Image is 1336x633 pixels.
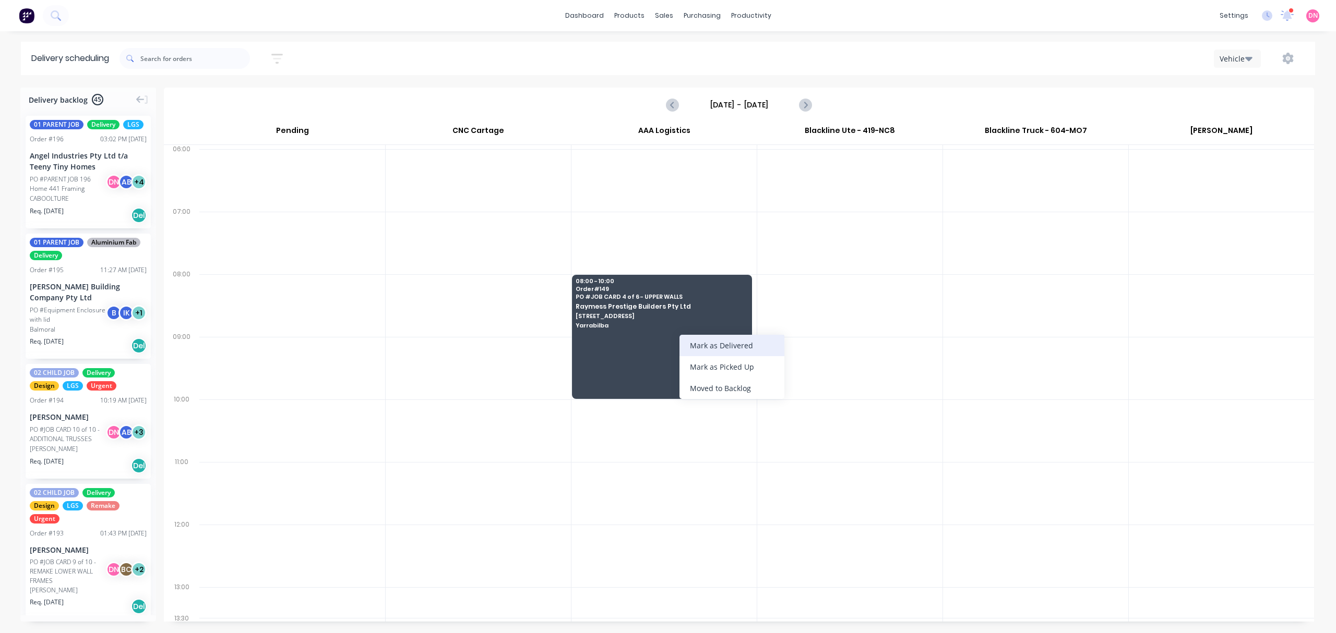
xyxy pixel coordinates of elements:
span: [STREET_ADDRESS] [576,313,747,319]
span: Aluminium Fab [87,238,140,247]
div: [PERSON_NAME] [1129,121,1314,144]
div: CNC Cartage [386,121,571,144]
div: + 2 [131,562,147,577]
span: LGS [63,381,83,391]
span: Req. [DATE] [30,457,64,466]
div: [PERSON_NAME] [30,586,147,595]
div: Blackline Ute - 419-NC8 [757,121,943,144]
div: B C [118,562,134,577]
span: Req. [DATE] [30,206,64,216]
div: productivity [726,8,777,23]
div: [PERSON_NAME] [30,544,147,555]
div: settings [1214,8,1254,23]
div: 09:00 [164,331,199,393]
div: [PERSON_NAME] Building Company Pty Ltd [30,281,147,303]
div: B [106,305,122,321]
span: Order # 149 [576,286,747,292]
div: [PERSON_NAME] [30,411,147,422]
div: Del [131,599,147,614]
div: CABOOLTURE [30,194,147,203]
img: Factory [19,8,34,23]
div: PO #JOB CARD 10 of 10 - ADDITIONAL TRUSSES [30,425,109,444]
span: Yarrabilba [576,322,747,328]
div: 12:00 [164,518,199,581]
div: D N [106,562,122,577]
div: PO #Equipment Enclosure with lid [30,306,109,324]
span: Urgent [87,381,116,391]
span: Delivery [30,251,62,260]
div: 06:00 [164,143,199,205]
div: I K [118,305,134,321]
div: Angel Industries Pty Ltd t/a Teeny Tiny Homes [30,150,147,172]
div: D N [106,174,122,190]
div: Order # 194 [30,396,64,405]
div: 01:43 PM [DATE] [100,529,147,538]
span: Urgent [30,514,59,524]
div: Order # 196 [30,135,64,144]
input: Search for orders [140,48,250,69]
div: Moved to Backlog [679,378,784,399]
div: products [609,8,650,23]
div: 08:00 [164,268,199,331]
div: Order # 195 [30,265,64,275]
span: 02 CHILD JOB [30,488,79,497]
div: 13:30 [164,612,199,625]
a: dashboard [560,8,609,23]
div: 11:27 AM [DATE] [100,265,147,275]
div: PO #JOB CARD 9 of 10 - REMAKE LOWER WALL FRAMES [30,557,109,586]
div: AAA Logistics [571,121,757,144]
div: sales [650,8,678,23]
div: 13:00 [164,581,199,612]
span: Req. [DATE] [30,337,64,346]
span: 01 PARENT JOB [30,238,83,247]
span: 08:00 - 10:00 [576,278,747,284]
div: Order # 193 [30,529,64,538]
span: Raymess Prestige Builders Pty Ltd [576,303,747,310]
div: Vehicle [1220,53,1250,64]
span: LGS [63,501,83,510]
div: 07:00 [164,205,199,268]
div: + 4 [131,174,147,190]
button: Vehicle [1214,50,1261,68]
span: Design [30,501,59,510]
div: 10:19 AM [DATE] [100,396,147,405]
div: purchasing [678,8,726,23]
div: Del [131,338,147,354]
span: Req. [DATE] [30,598,64,607]
span: 01 PARENT JOB [30,120,83,129]
div: [PERSON_NAME] [30,444,147,454]
div: Mark as Picked Up [679,356,784,378]
span: PO # JOB CARD 4 of 6 - UPPER WALLS [576,294,747,300]
span: Remake [87,501,120,510]
span: Delivery [87,120,120,129]
span: DN [1308,11,1318,20]
span: 45 [92,94,103,105]
div: PO #PARENT JOB 196 Home 441 Framing [30,175,109,193]
div: Delivery scheduling [21,42,120,75]
span: 02 CHILD JOB [30,368,79,378]
div: A B [118,174,134,190]
div: 10:00 [164,393,199,456]
div: D N [106,424,122,440]
div: Blackline Truck - 604-MO7 [943,121,1128,144]
div: Pending [199,121,385,144]
div: Del [131,208,147,223]
div: Mark as Delivered [679,335,784,356]
div: + 1 [131,305,147,321]
span: Design [30,381,59,391]
span: LGS [123,120,144,129]
div: 03:02 PM [DATE] [100,135,147,144]
div: 11:00 [164,456,199,518]
div: Balmoral [30,325,147,334]
div: Del [131,458,147,473]
div: + 3 [131,424,147,440]
span: Delivery [82,368,115,378]
div: A B [118,424,134,440]
span: Delivery [82,488,115,497]
span: Delivery backlog [29,94,88,105]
